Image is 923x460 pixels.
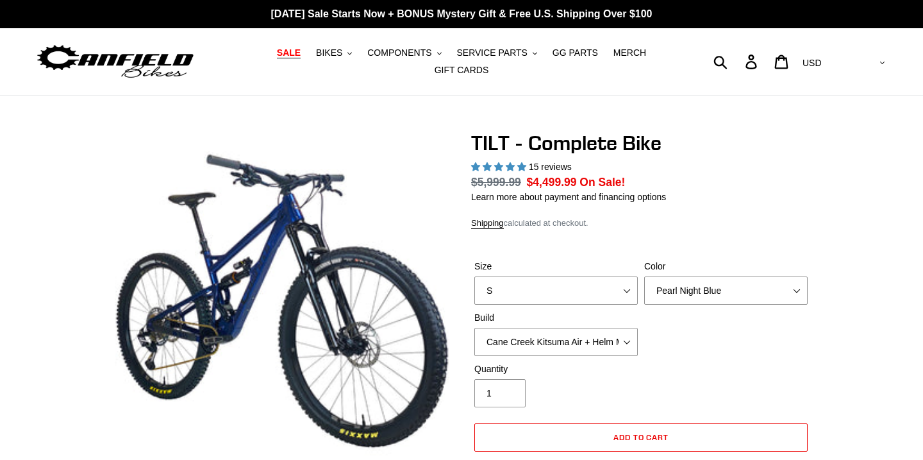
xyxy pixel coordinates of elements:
a: Shipping [471,218,504,229]
label: Size [474,260,638,273]
span: 15 reviews [529,162,572,172]
label: Color [644,260,808,273]
button: BIKES [310,44,358,62]
label: Quantity [474,362,638,376]
button: SERVICE PARTS [450,44,543,62]
span: Add to cart [613,432,669,442]
button: COMPONENTS [361,44,447,62]
span: SALE [277,47,301,58]
span: SERVICE PARTS [456,47,527,58]
span: $4,499.99 [527,176,577,189]
span: GIFT CARDS [435,65,489,76]
span: On Sale! [579,174,625,191]
h1: TILT - Complete Bike [471,131,811,155]
span: GG PARTS [553,47,598,58]
span: 5.00 stars [471,162,529,172]
span: MERCH [613,47,646,58]
a: MERCH [607,44,653,62]
input: Search [720,47,753,76]
label: Build [474,311,638,325]
a: GG PARTS [546,44,604,62]
span: COMPONENTS [367,47,431,58]
s: $5,999.99 [471,176,521,189]
a: SALE [270,44,307,62]
span: BIKES [316,47,342,58]
img: Canfield Bikes [35,42,195,82]
a: GIFT CARDS [428,62,495,79]
div: calculated at checkout. [471,217,811,230]
button: Add to cart [474,423,808,452]
a: Learn more about payment and financing options [471,192,666,202]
